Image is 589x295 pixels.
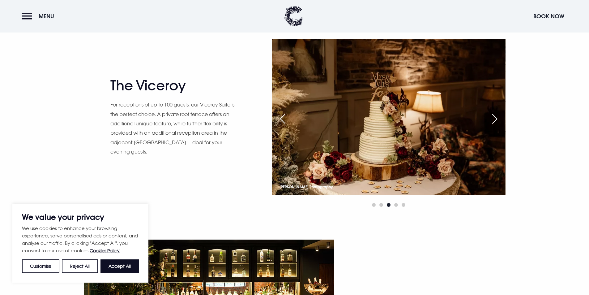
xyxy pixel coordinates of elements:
h2: The Viceroy [110,77,231,94]
button: Customise [22,259,59,273]
span: Go to slide 5 [402,203,405,207]
button: Menu [22,10,57,23]
div: Next slide [487,112,502,126]
div: We value your privacy [12,204,148,283]
img: Clandeboye Lodge [284,6,303,26]
button: Accept All [100,259,139,273]
p: We use cookies to enhance your browsing experience, serve personalised ads or content, and analys... [22,224,139,254]
span: Go to slide 2 [379,203,383,207]
div: Previous slide [275,112,290,126]
a: Cookies Policy [90,248,120,253]
button: Book Now [530,10,567,23]
img: viceroy-suite-cake-setup-christmas.jpg [272,39,505,195]
button: Reject All [62,259,98,273]
span: Menu [39,13,54,20]
p: For receptions of up to 100 guests, our Viceroy Suite is the perfect choice. A private roof terra... [110,100,237,156]
span: Go to slide 1 [372,203,376,207]
p: We value your privacy [22,213,139,221]
span: Go to slide 4 [394,203,398,207]
p: [PERSON_NAME] Photography [280,183,333,190]
span: Go to slide 3 [387,203,391,207]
